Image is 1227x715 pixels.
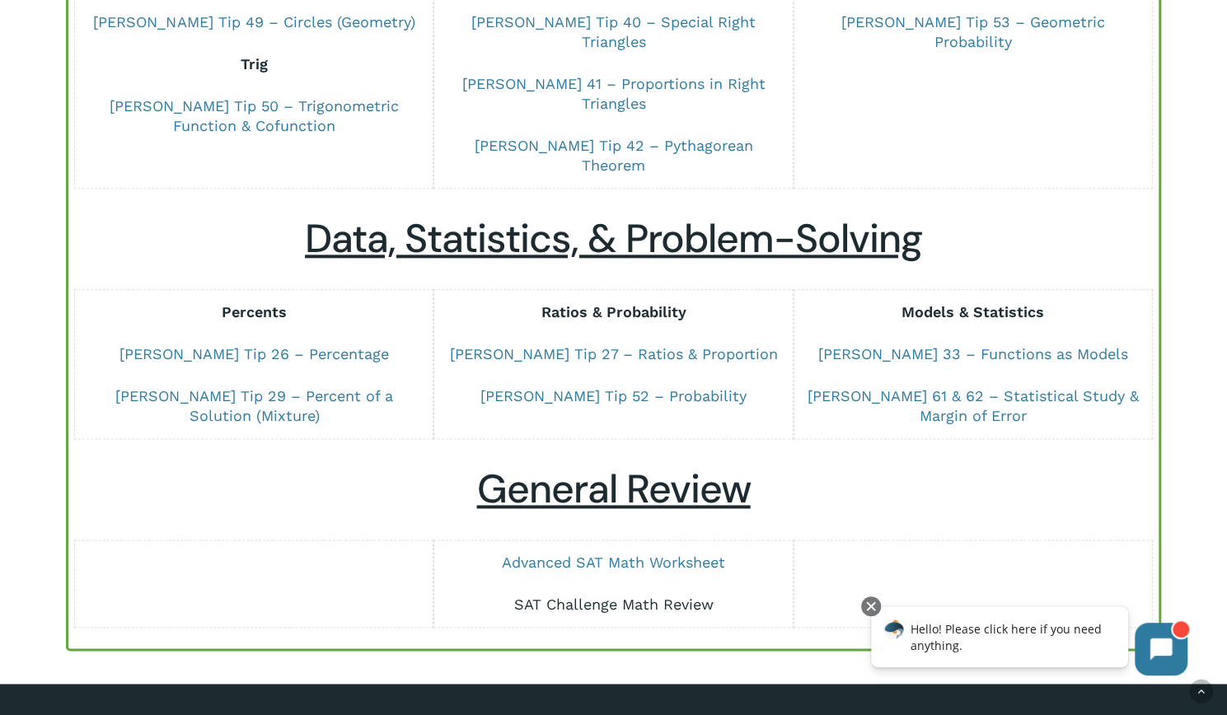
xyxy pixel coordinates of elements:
[480,387,747,404] a: [PERSON_NAME] Tip 52 – Probability
[305,213,922,264] u: Data, Statistics, & Problem-Solving
[110,97,399,134] a: [PERSON_NAME] Tip 50 – Trigonometric Function & Cofunction
[502,554,725,571] a: Advanced SAT Math Worksheet
[818,345,1128,362] a: [PERSON_NAME] 33 – Functions as Models
[222,303,287,320] strong: Percents
[808,387,1139,424] a: [PERSON_NAME] 61 & 62 – Statistical Study & Margin of Error
[119,345,389,362] a: [PERSON_NAME] Tip 26 – Percentage
[461,75,765,112] a: [PERSON_NAME] 41 – Proportions in Right Triangles
[115,387,392,424] a: [PERSON_NAME] Tip 29 – Percent of a Solution (Mixture)
[241,55,268,72] strong: Trig
[513,596,713,613] a: SAT Challenge Math Review
[474,137,752,174] a: [PERSON_NAME] Tip 42 – Pythagorean Theorem
[902,303,1044,320] strong: Models & Statistics
[841,13,1105,50] a: [PERSON_NAME] Tip 53 – Geometric Probability
[854,593,1204,692] iframe: Chatbot
[541,303,686,320] strong: Ratios & Probability
[477,463,751,515] u: General Review
[449,345,777,362] a: [PERSON_NAME] Tip 27 – Ratios & Proportion
[471,13,756,50] a: [PERSON_NAME] Tip 40 – Special Right Triangles
[93,13,414,30] a: [PERSON_NAME] Tip 49 – Circles (Geometry)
